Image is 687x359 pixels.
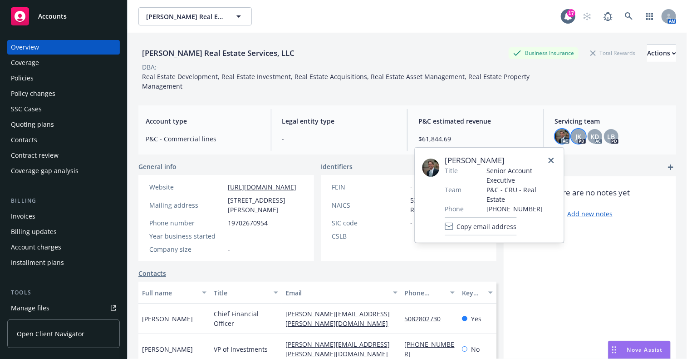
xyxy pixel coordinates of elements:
[138,162,177,171] span: General info
[17,329,84,339] span: Open Client Navigator
[411,231,413,241] span: -
[321,162,353,171] span: Identifiers
[138,282,210,304] button: Full name
[401,282,458,304] button: Phone number
[146,134,260,144] span: P&C - Commercial lines
[142,288,196,298] div: Full name
[620,7,638,25] a: Search
[285,309,396,328] a: [PERSON_NAME][EMAIL_ADDRESS][PERSON_NAME][DOMAIN_NAME]
[332,218,407,228] div: SIC code
[405,340,455,358] a: [PHONE_NUMBER]
[422,159,440,177] img: employee photo
[7,133,120,147] a: Contacts
[11,301,49,315] div: Manage files
[608,341,671,359] button: Nova Assist
[214,344,268,354] span: VP of Investments
[228,195,303,214] span: [STREET_ADDRESS][PERSON_NAME]
[282,116,397,126] span: Legal entity type
[11,255,64,270] div: Installment plans
[138,269,166,278] a: Contacts
[647,44,676,62] button: Actions
[599,7,617,25] a: Report a Bug
[11,40,39,55] div: Overview
[405,314,448,323] a: 5082802730
[7,240,120,254] a: Account charges
[7,196,120,205] div: Billing
[11,224,57,239] div: Billing updates
[149,182,224,192] div: Website
[11,86,55,101] div: Policy changes
[149,244,224,254] div: Company size
[285,340,396,358] a: [PERSON_NAME][EMAIL_ADDRESS][PERSON_NAME][DOMAIN_NAME]
[146,116,260,126] span: Account type
[228,183,296,191] a: [URL][DOMAIN_NAME]
[471,314,481,324] span: Yes
[228,244,230,254] span: -
[11,102,42,116] div: SSC Cases
[405,288,445,298] div: Phone number
[555,129,569,144] img: photo
[567,8,575,16] div: 17
[7,148,120,163] a: Contract review
[607,132,615,141] span: LB
[149,218,224,228] div: Phone number
[142,344,193,354] span: [PERSON_NAME]
[7,40,120,55] a: Overview
[214,309,278,328] span: Chief Financial Officer
[7,224,120,239] a: Billing updates
[138,7,252,25] button: [PERSON_NAME] Real Estate Services, LLC
[471,344,480,354] span: No
[214,288,268,298] div: Title
[11,164,79,178] div: Coverage gap analysis
[228,231,230,241] span: -
[445,217,516,235] button: Copy email address
[332,182,407,192] div: FEIN
[142,314,193,324] span: [PERSON_NAME]
[11,71,34,85] div: Policies
[142,62,159,72] div: DBA: -
[567,209,613,219] a: Add new notes
[11,148,59,163] div: Contract review
[462,288,483,298] div: Key contact
[586,47,640,59] div: Total Rewards
[146,12,225,21] span: [PERSON_NAME] Real Estate Services, LLC
[7,288,120,297] div: Tools
[445,166,458,175] span: Title
[11,209,35,224] div: Invoices
[38,13,67,20] span: Accounts
[550,187,630,198] span: There are no notes yet
[418,134,533,144] span: $61,844.69
[665,162,676,173] a: add
[486,166,556,185] span: Senior Account Executive
[575,132,581,141] span: JK
[7,86,120,101] a: Policy changes
[228,218,268,228] span: 19702670954
[149,231,224,241] div: Year business started
[445,185,461,194] span: Team
[7,4,120,29] a: Accounts
[332,231,407,241] div: CSLB
[332,200,407,210] div: NAICS
[7,209,120,224] a: Invoices
[285,288,388,298] div: Email
[7,255,120,270] a: Installment plans
[445,155,556,166] span: [PERSON_NAME]
[11,55,39,70] div: Coverage
[282,134,397,144] span: -
[411,218,413,228] span: -
[608,341,620,359] div: Drag to move
[138,47,298,59] div: [PERSON_NAME] Real Estate Services, LLC
[458,282,496,304] button: Key contact
[456,222,516,231] span: Copy email address
[7,164,120,178] a: Coverage gap analysis
[509,47,579,59] div: Business Insurance
[590,132,599,141] span: KD
[555,116,669,126] span: Servicing team
[546,155,557,166] a: close
[486,185,556,204] span: P&C - CRU - Real Estate
[445,204,464,214] span: Phone
[641,7,659,25] a: Switch app
[411,195,486,214] span: 531120 - Commercial Real Estate
[418,116,533,126] span: P&C estimated revenue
